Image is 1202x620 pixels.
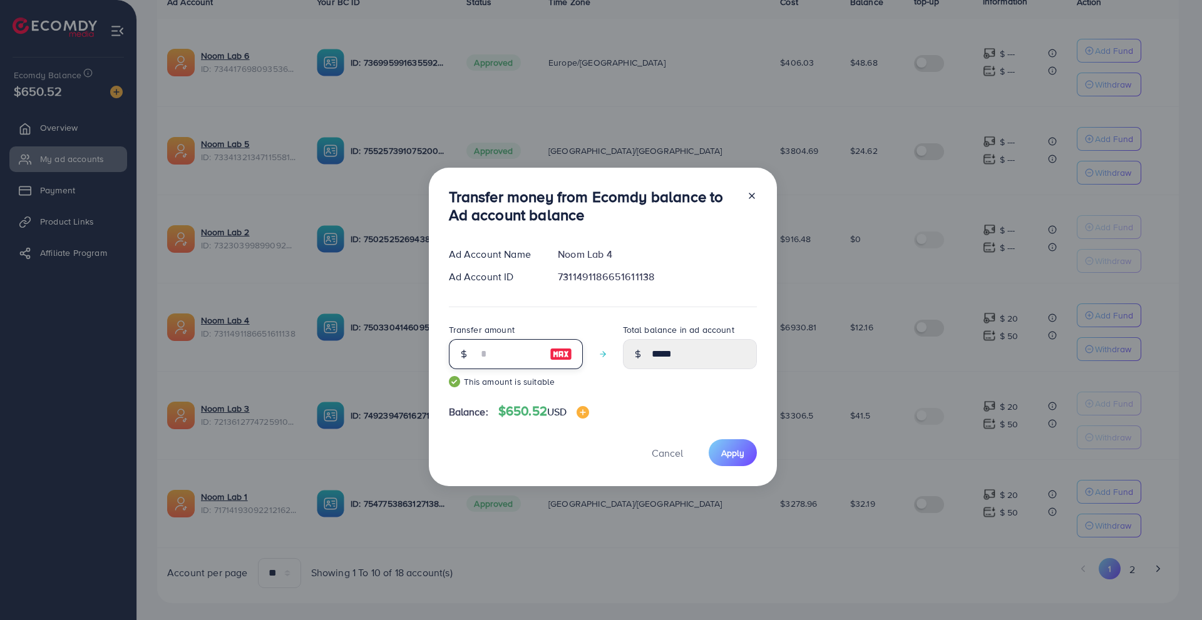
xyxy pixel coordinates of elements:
[498,404,590,419] h4: $650.52
[439,247,548,262] div: Ad Account Name
[652,446,683,460] span: Cancel
[449,323,515,336] label: Transfer amount
[709,439,757,466] button: Apply
[636,439,699,466] button: Cancel
[550,347,572,362] img: image
[577,406,589,419] img: image
[449,405,488,419] span: Balance:
[623,323,734,336] label: Total balance in ad account
[1149,564,1193,611] iframe: Chat
[449,375,583,388] small: This amount is suitable
[449,376,460,387] img: guide
[721,447,744,459] span: Apply
[439,270,548,284] div: Ad Account ID
[548,270,766,284] div: 7311491186651611138
[449,188,737,224] h3: Transfer money from Ecomdy balance to Ad account balance
[547,405,567,419] span: USD
[548,247,766,262] div: Noom Lab 4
